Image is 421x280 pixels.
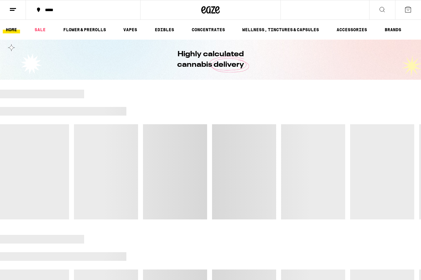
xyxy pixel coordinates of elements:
[160,49,261,70] h1: Highly calculated cannabis delivery
[382,26,404,33] a: BRANDS
[152,26,177,33] a: EDIBLES
[120,26,140,33] a: VAPES
[189,26,228,33] a: CONCENTRATES
[333,26,370,33] a: ACCESSORIES
[239,26,322,33] a: WELLNESS, TINCTURES & CAPSULES
[31,26,49,33] a: SALE
[60,26,109,33] a: FLOWER & PREROLLS
[3,26,20,33] a: HOME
